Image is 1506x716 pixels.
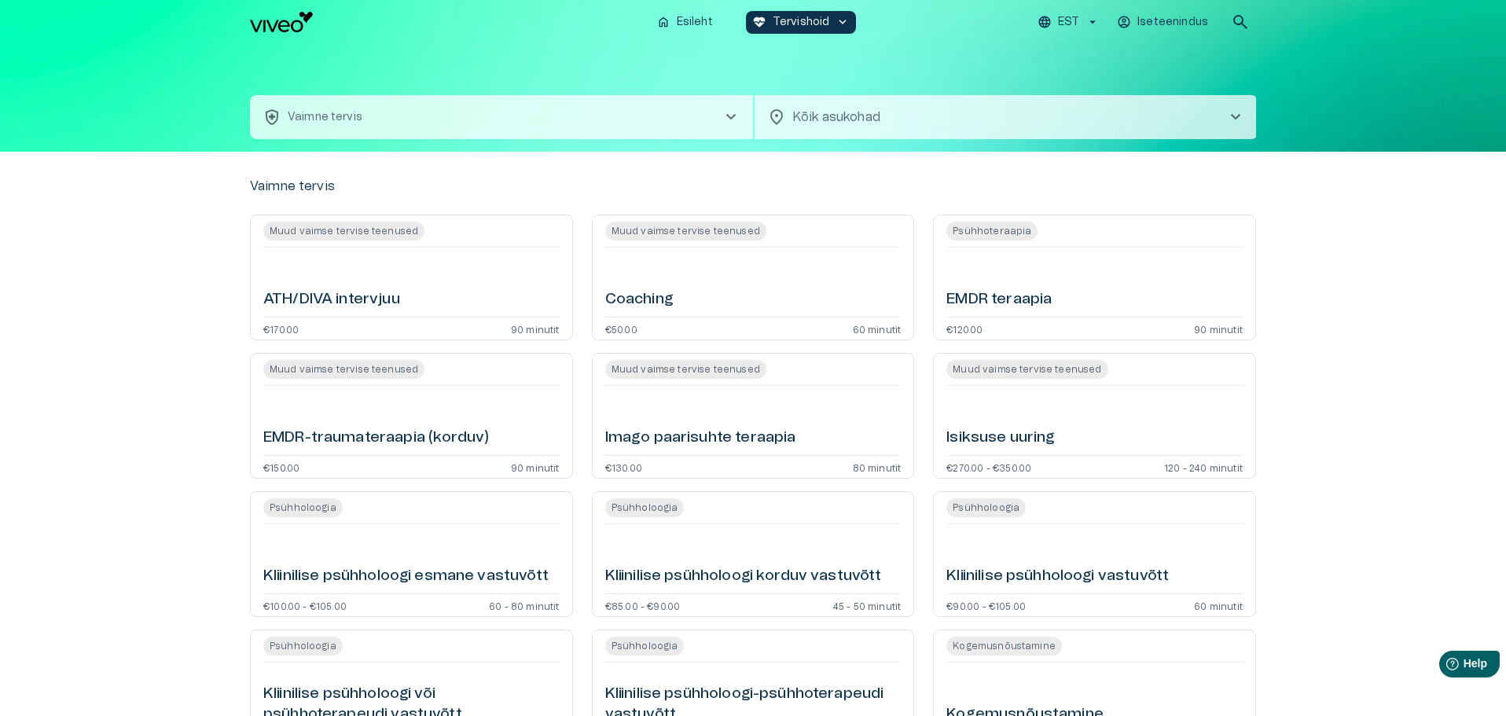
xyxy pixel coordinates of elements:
[1115,11,1212,34] button: Iseteenindus
[489,600,560,610] p: 60 - 80 minutit
[677,14,713,31] p: Esileht
[1226,108,1245,127] span: chevron_right
[946,360,1107,379] span: Muud vaimse tervise teenused
[605,324,637,333] p: €50.00
[263,566,549,587] h6: Kliinilise psühholoogi esmane vastuvõtt
[1225,6,1256,38] button: open search modal
[946,462,1031,472] p: €270.00 - €350.00
[752,15,766,29] span: ecg_heart
[1231,13,1250,31] span: search
[511,324,560,333] p: 90 minutit
[250,12,313,32] img: Viveo logo
[946,324,983,333] p: €120.00
[288,109,362,126] p: Vaimne tervis
[946,498,1026,517] span: Psühholoogia
[263,360,424,379] span: Muud vaimse tervise teenused
[946,566,1169,587] h6: Kliinilise psühholoogi vastuvõtt
[592,215,915,340] a: Open service booking details
[933,215,1256,340] a: Open service booking details
[263,324,299,333] p: €170.00
[250,177,335,196] p: Vaimne tervis
[1164,462,1243,472] p: 120 - 240 minutit
[605,637,685,655] span: Psühholoogia
[263,108,281,127] span: health_and_safety
[767,108,786,127] span: location_on
[1035,11,1102,34] button: EST
[605,428,796,449] h6: Imago paarisuhte teraapia
[605,289,674,310] h6: Coaching
[250,215,573,340] a: Open service booking details
[1058,14,1079,31] p: EST
[250,95,753,139] button: health_and_safetyVaimne tervischevron_right
[946,289,1052,310] h6: EMDR teraapia
[263,498,343,517] span: Psühholoogia
[946,428,1055,449] h6: Isiksuse uuring
[656,15,670,29] span: home
[605,498,685,517] span: Psühholoogia
[263,637,343,655] span: Psühholoogia
[946,637,1062,655] span: Kogemusnõustamine
[853,324,902,333] p: 60 minutit
[650,11,721,34] button: homeEsileht
[946,222,1038,241] span: Psühhoteraapia
[836,15,850,29] span: keyboard_arrow_down
[263,600,347,610] p: €100.00 - €105.00
[853,462,902,472] p: 80 minutit
[746,11,857,34] button: ecg_heartTervishoidkeyboard_arrow_down
[250,12,644,32] a: Navigate to homepage
[605,360,766,379] span: Muud vaimse tervise teenused
[605,566,882,587] h6: Kliinilise psühholoogi korduv vastuvõtt
[605,222,766,241] span: Muud vaimse tervise teenused
[1194,324,1243,333] p: 90 minutit
[605,462,642,472] p: €130.00
[263,462,299,472] p: €150.00
[946,600,1026,610] p: €90.00 - €105.00
[1194,600,1243,610] p: 60 minutit
[832,600,902,610] p: 45 - 50 minutit
[1137,14,1208,31] p: Iseteenindus
[605,600,681,610] p: €85.00 - €90.00
[592,353,915,479] a: Open service booking details
[792,108,1201,127] p: Kõik asukohad
[263,428,489,449] h6: EMDR-traumateraapia (korduv)
[722,108,740,127] span: chevron_right
[1383,644,1506,688] iframe: Help widget launcher
[511,462,560,472] p: 90 minutit
[263,222,424,241] span: Muud vaimse tervise teenused
[250,353,573,479] a: Open service booking details
[933,491,1256,617] a: Open service booking details
[773,14,830,31] p: Tervishoid
[263,289,400,310] h6: ATH/DIVA intervjuu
